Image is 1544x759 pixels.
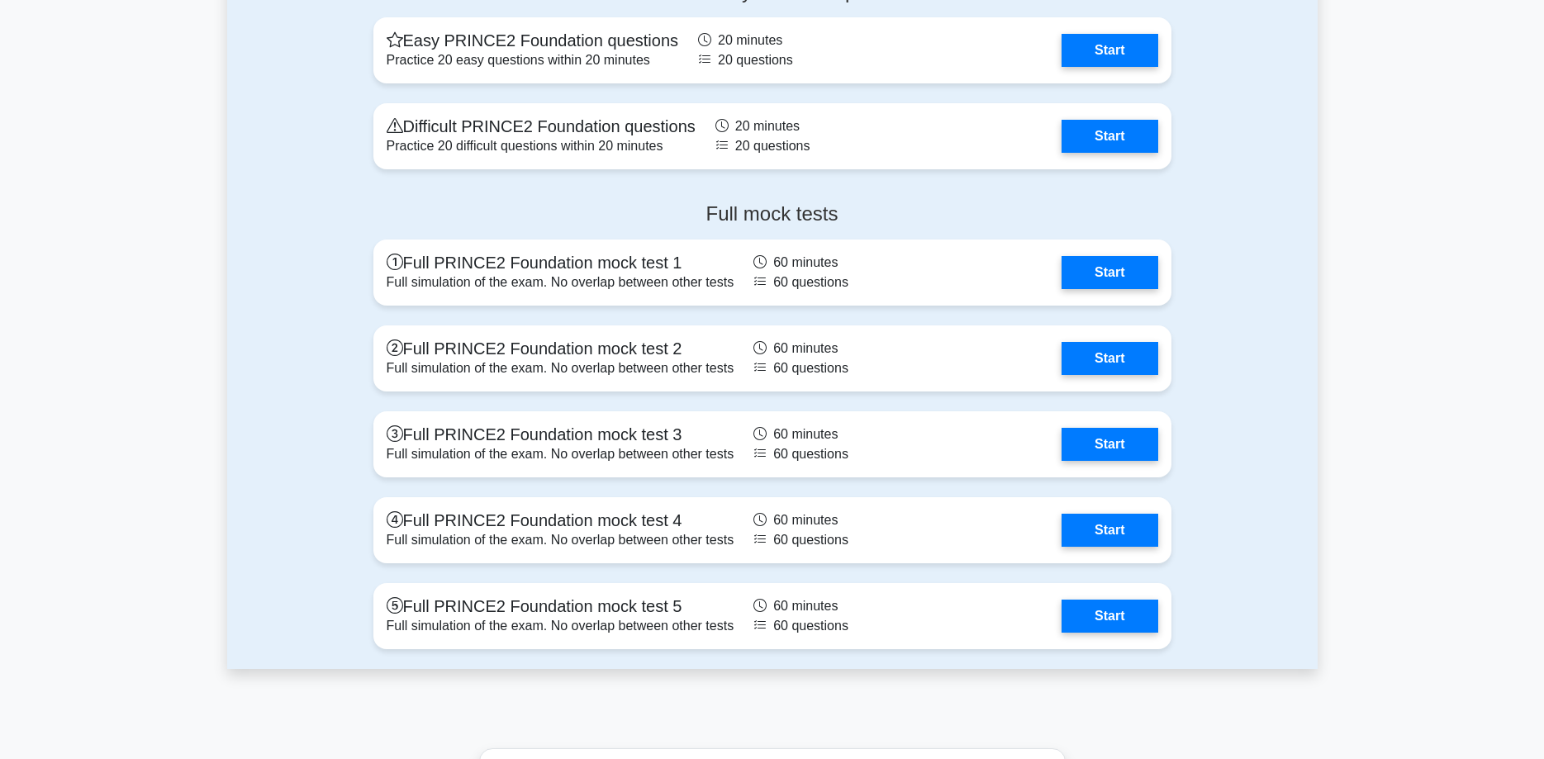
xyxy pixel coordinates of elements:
[1062,428,1157,461] a: Start
[1062,256,1157,289] a: Start
[1062,600,1157,633] a: Start
[1062,120,1157,153] a: Start
[1062,342,1157,375] a: Start
[1062,514,1157,547] a: Start
[1062,34,1157,67] a: Start
[373,202,1171,226] h4: Full mock tests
